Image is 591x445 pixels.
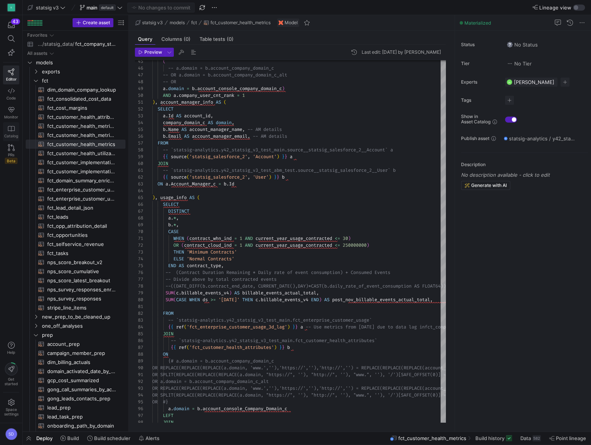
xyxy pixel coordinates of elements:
[242,92,245,98] span: 1
[197,194,200,201] span: (
[163,113,166,119] span: a
[158,160,168,166] span: JOIN
[517,432,544,445] button: Data582
[168,208,189,214] span: DISTINCT
[166,154,168,160] span: {
[171,181,216,187] span: Account_Manager_c
[464,20,491,26] span: Materialized
[26,58,125,67] div: Press SPACE to select this row.
[47,149,117,158] span: fct_customer_health_utilization_rate​​​​​​​​​​
[47,204,117,212] span: fct_lead_detail_json​​​​​​​​​​
[135,208,143,215] div: 67
[539,5,571,11] span: Lineage view
[135,126,143,133] div: 55
[187,86,189,92] span: =
[168,65,274,71] span: -- a.domain = b.account_company_domain_c
[171,174,187,180] span: source
[471,183,507,188] span: Generate with AI
[47,231,117,240] span: fct_opportunities​​​​​​​​​​
[282,154,285,160] span: }
[3,103,19,122] a: Monitor
[278,20,283,25] img: undefined
[26,303,125,312] a: stripe_line_items​​​​​​​​​​
[26,203,125,212] div: Press SPACE to select this row.
[26,158,125,167] div: Press SPACE to select this row.
[26,158,125,167] a: fct_customer_implementation_metrics_latest​​​​​​​​​​
[5,158,17,164] span: Beta
[229,181,234,187] span: Id
[8,4,15,11] div: S
[26,212,125,221] a: fct_leads​​​​​​​​​​
[47,276,117,285] span: nps_score_latest_breakout​​​​​​​​​​
[26,221,125,230] a: fct_opp_attribution_detail​​​​​​​​​​
[78,3,124,12] button: maindefault
[135,160,143,167] div: 60
[3,84,19,103] a: Code
[282,174,285,180] span: b
[216,99,221,105] span: AS
[166,113,168,119] span: .
[461,42,499,47] span: Status
[47,194,117,203] span: fct_enterprise_customer_usage​​​​​​​​​​
[3,359,19,389] button: Getstarted
[505,40,540,50] button: No statusNo Status
[73,18,113,27] button: Create asset
[47,385,117,394] span: gong_call_summaries_by_account​​​​​​​​​​
[26,131,125,140] a: fct_customer_health_metrics_v2​​​​​​​​​​
[67,435,79,441] span: Build
[26,103,125,112] a: fct_cost_margins​​​​​​​​​​
[237,92,240,98] span: =
[26,230,125,240] a: fct_opportunities​​​​​​​​​​
[277,154,279,160] span: )
[47,249,117,258] span: fct_tasks​​​​​​​​​​
[26,40,125,49] div: Press SPACE to select this row.
[189,126,242,132] span: account_manager_name
[47,86,117,94] span: dim_domain_company_lookup​​​​​​​​​​
[285,154,287,160] span: }
[163,86,166,92] span: a
[26,367,125,376] a: domain_activated_date_by_product​​​​​​​​​​
[47,394,117,403] span: gong_leads_contacts_prep​​​​​​​​​​
[26,267,125,276] a: nps_score_cumulative​​​​​​​​​​
[38,40,74,48] span: .../statsig_data/
[514,79,554,85] span: [PERSON_NAME]
[26,176,125,185] div: Press SPACE to select this row.
[26,112,125,121] a: fct_customer_health_attributes​​​​​​​​​​
[187,174,189,180] span: (
[47,122,117,131] span: fct_customer_health_metrics_latest​​​​​​​​​​
[26,249,125,258] a: fct_tasks​​​​​​​​​​
[248,174,250,180] span: ,
[26,49,125,58] div: Press SPACE to select this row.
[192,86,195,92] span: b
[506,79,512,85] div: SK
[160,99,213,105] span: account_manager_info
[11,19,20,25] div: 43
[507,61,532,67] span: No Tier
[135,92,143,99] div: 50
[166,126,168,132] span: .
[47,358,117,367] span: dim_billing_actuals​​​​​​​​​​
[461,136,489,141] span: Publish asset
[472,432,515,445] button: Build history
[135,78,143,85] div: 48
[26,121,125,131] a: fct_customer_health_metrics_latest​​​​​​​​​​
[187,154,189,160] span: (
[36,58,124,67] span: models
[26,94,125,103] div: Press SPACE to select this row.
[158,181,163,187] span: ON
[135,65,143,72] div: 46
[163,92,171,98] span: AND
[163,201,179,207] span: SELECT
[47,95,117,103] span: fct_consolidated_cost_data​​​​​​​​​​
[166,133,168,139] span: .
[166,86,168,92] span: .
[144,50,162,55] span: Preview
[184,113,210,119] span: account_id
[295,167,396,173] span: .source__statsig_salesforce_2__User` b
[26,212,125,221] div: Press SPACE to select this row.
[135,99,143,106] div: 51
[242,126,245,132] span: ,
[168,133,181,139] span: Email
[163,72,287,78] span: -- OR a.domain = b.account_company_domain_c_alt
[163,126,166,132] span: b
